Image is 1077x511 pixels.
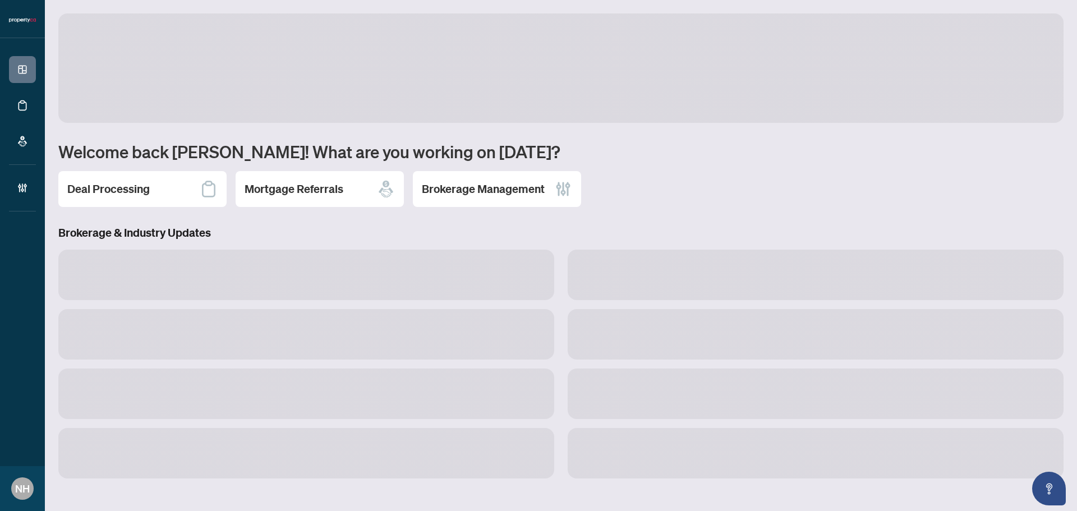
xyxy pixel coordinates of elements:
[15,481,30,496] span: NH
[58,225,1064,241] h3: Brokerage & Industry Updates
[67,181,150,197] h2: Deal Processing
[58,141,1064,162] h1: Welcome back [PERSON_NAME]! What are you working on [DATE]?
[422,181,545,197] h2: Brokerage Management
[9,17,36,24] img: logo
[245,181,343,197] h2: Mortgage Referrals
[1032,472,1066,505] button: Open asap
